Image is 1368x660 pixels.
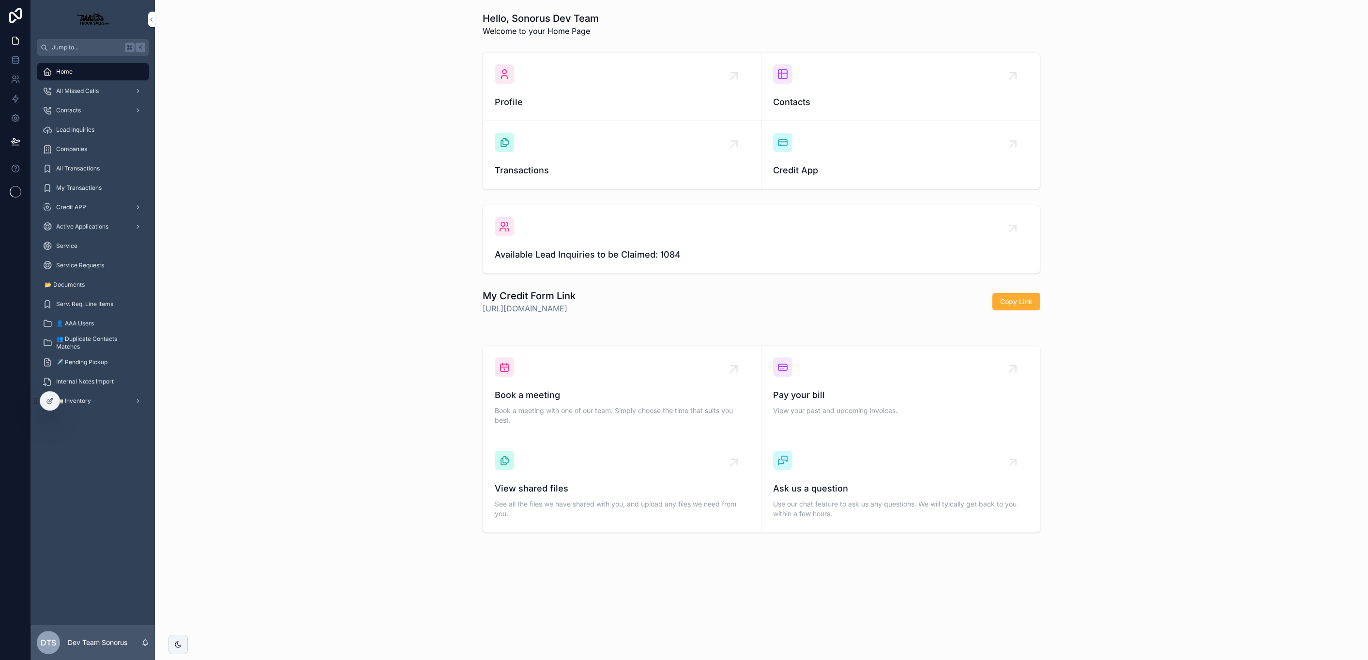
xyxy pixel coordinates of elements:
a: Internal Notes Import [37,373,149,390]
span: Credit APP [56,203,86,211]
a: 👤 AAA Users [37,315,149,332]
img: App logo [72,12,114,27]
span: All Missed Calls [56,87,99,95]
a: Service [37,237,149,255]
a: My Transactions [37,179,149,197]
span: Available Lead Inquiries to be Claimed: 1084 [495,248,1028,261]
a: All Transactions [37,160,149,177]
span: 👤 AAA Users [56,320,94,327]
h1: Hello, Sonorus Dev Team [483,12,599,25]
a: Serv. Req. Line Items [37,295,149,313]
a: 🚛 Inventory [37,392,149,410]
a: Credit App [761,121,1040,189]
span: K [137,44,144,51]
span: Pay your bill [773,388,1028,402]
a: [URL][DOMAIN_NAME] [483,303,576,314]
span: Home [56,68,73,76]
p: Dev Team Sonorus [68,638,127,647]
a: Credit APP [37,199,149,216]
span: Service [56,242,77,250]
span: Lead Inquiries [56,126,94,134]
a: Active Applications [37,218,149,235]
span: Use our chat feature to ask us any questions. We will tyically get back to you within a few hours. [773,499,1028,519]
span: Serv. Req. Line Items [56,300,113,308]
a: Pay your billView your past and upcoming invoices. [761,346,1040,439]
a: Contacts [37,102,149,119]
span: Credit App [773,164,1028,177]
span: View your past and upcoming invoices. [773,406,1028,415]
div: scrollable content [31,56,155,422]
span: Jump to... [52,44,121,51]
span: Transactions [495,164,749,177]
button: Jump to...K [37,39,149,56]
span: DTS [41,637,56,648]
a: Companies [37,140,149,158]
a: Service Requests [37,257,149,274]
span: See all the files we have shared with you, and upload any files we need from you. [495,499,749,519]
span: Profile [495,95,749,109]
span: View shared files [495,482,749,495]
h1: My Credit Form Link [483,289,576,303]
span: Ask us a question [773,482,1028,495]
a: Home [37,63,149,80]
span: Book a meeting [495,388,749,402]
a: Available Lead Inquiries to be Claimed: 1084 [483,205,1040,273]
span: 🚛 Inventory [56,397,91,405]
a: View shared filesSee all the files we have shared with you, and upload any files we need from you. [483,439,761,532]
span: 📂 Documents [45,281,85,289]
a: 👥 Duplicate Contacts Matches [37,334,149,352]
span: Service Requests [56,261,104,269]
span: Copy Link [1000,297,1033,307]
button: Copy Link [992,293,1040,310]
a: Profile [483,53,761,121]
a: ✈️ Pending Pickup [37,353,149,371]
span: Welcome to your Home Page [483,25,599,37]
a: 📂 Documents [37,276,149,293]
a: Lead Inquiries [37,121,149,138]
span: Companies [56,145,87,153]
a: Ask us a questionUse our chat feature to ask us any questions. We will tyically get back to you w... [761,439,1040,532]
span: All Transactions [56,165,100,172]
span: Contacts [56,107,81,114]
a: Contacts [761,53,1040,121]
span: Internal Notes Import [56,378,114,385]
a: All Missed Calls [37,82,149,100]
span: 👥 Duplicate Contacts Matches [56,335,139,351]
span: Book a meeting with one of our team. Simply choose the time that suits you best. [495,406,749,425]
span: My Transactions [56,184,102,192]
a: Book a meetingBook a meeting with one of our team. Simply choose the time that suits you best. [483,346,761,439]
span: Contacts [773,95,1028,109]
span: Active Applications [56,223,108,230]
span: ✈️ Pending Pickup [56,358,107,366]
a: Transactions [483,121,761,189]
